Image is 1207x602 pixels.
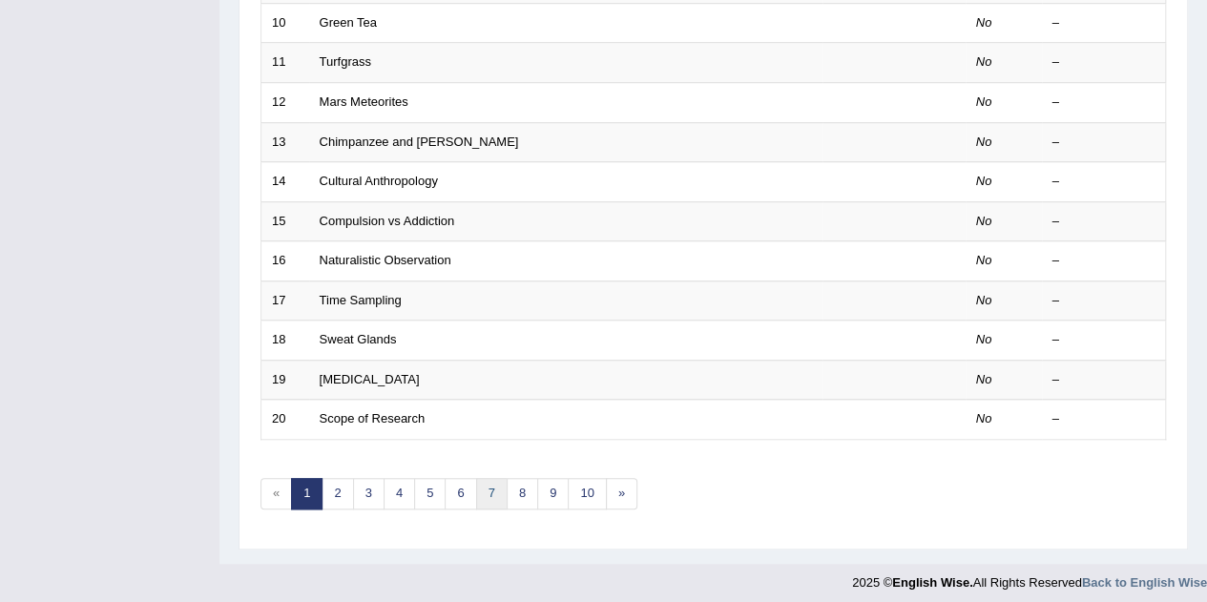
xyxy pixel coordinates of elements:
em: No [976,411,992,426]
a: Naturalistic Observation [320,253,451,267]
td: 10 [261,3,309,43]
td: 15 [261,201,309,241]
a: 4 [384,478,415,509]
span: « [260,478,292,509]
a: Turfgrass [320,54,371,69]
em: No [976,135,992,149]
a: Mars Meteorites [320,94,408,109]
a: » [606,478,637,509]
td: 20 [261,400,309,440]
a: 6 [445,478,476,509]
em: No [976,94,992,109]
a: Sweat Glands [320,332,397,346]
a: Scope of Research [320,411,426,426]
td: 11 [261,43,309,83]
a: 7 [476,478,508,509]
td: 19 [261,360,309,400]
a: 10 [568,478,606,509]
div: – [1052,213,1155,231]
a: Green Tea [320,15,377,30]
a: Compulsion vs Addiction [320,214,455,228]
div: – [1052,14,1155,32]
em: No [976,15,992,30]
div: – [1052,371,1155,389]
td: 17 [261,280,309,321]
a: 5 [414,478,446,509]
em: No [976,214,992,228]
a: Chimpanzee and [PERSON_NAME] [320,135,519,149]
em: No [976,54,992,69]
a: 3 [353,478,385,509]
em: No [976,332,992,346]
a: 8 [507,478,538,509]
td: 14 [261,162,309,202]
a: 9 [537,478,569,509]
td: 18 [261,321,309,361]
a: 2 [322,478,353,509]
div: – [1052,292,1155,310]
em: No [976,372,992,386]
a: Back to English Wise [1082,575,1207,590]
td: 13 [261,122,309,162]
div: – [1052,93,1155,112]
td: 12 [261,82,309,122]
strong: English Wise. [892,575,972,590]
em: No [976,253,992,267]
a: 1 [291,478,323,509]
a: Time Sampling [320,293,402,307]
div: – [1052,410,1155,428]
em: No [976,174,992,188]
div: – [1052,134,1155,152]
div: 2025 © All Rights Reserved [852,564,1207,592]
div: – [1052,173,1155,191]
div: – [1052,331,1155,349]
div: – [1052,252,1155,270]
div: – [1052,53,1155,72]
a: [MEDICAL_DATA] [320,372,420,386]
a: Cultural Anthropology [320,174,438,188]
td: 16 [261,241,309,281]
em: No [976,293,992,307]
